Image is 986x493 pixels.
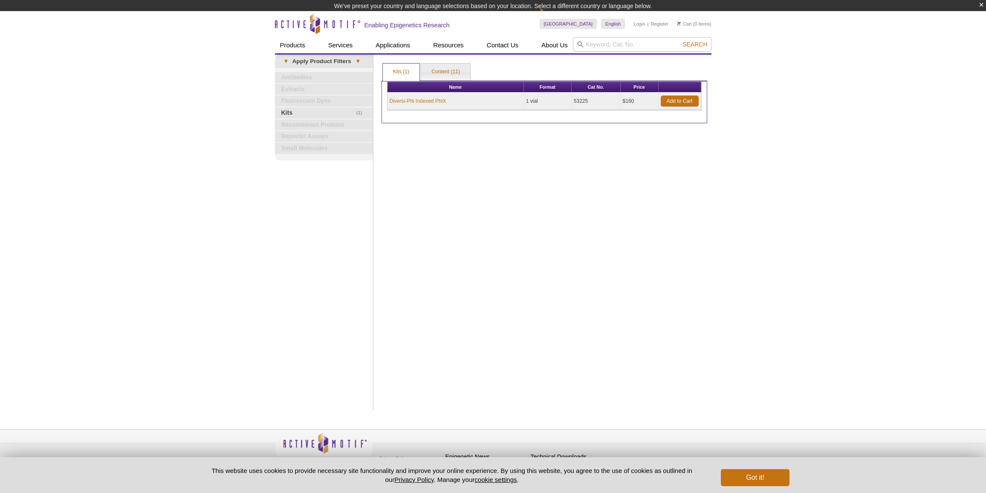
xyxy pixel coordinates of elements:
[572,93,621,110] td: 53225
[536,37,573,53] a: About Us
[445,453,526,461] h4: Epigenetic News
[482,37,523,53] a: Contact Us
[539,6,562,26] img: Change Here
[390,97,446,105] a: Diversi-Phi Indexed PhiX
[275,84,373,95] a: Extracts
[540,19,597,29] a: [GEOGRAPHIC_DATA]
[279,58,292,65] span: ▾
[621,93,659,110] td: $160
[531,453,612,461] h4: Technical Downloads
[474,476,517,483] button: cookie settings
[616,445,680,464] table: Click to Verify - This site chose Symantec SSL for secure e-commerce and confidential communicati...
[721,469,789,486] button: Got it!
[572,82,621,93] th: Cat No.
[387,82,524,93] th: Name
[383,64,419,81] a: Kits (1)
[364,21,450,29] h2: Enabling Epigenetics Research
[648,19,649,29] li: |
[621,82,659,93] th: Price
[680,41,710,48] button: Search
[275,96,373,107] a: Fluorescent Dyes
[524,93,572,110] td: 1 vial
[601,19,625,29] a: English
[394,476,434,483] a: Privacy Policy
[524,82,572,93] th: Format
[356,107,367,119] span: (1)
[651,21,668,27] a: Register
[377,452,411,465] a: Privacy Policy
[677,21,681,26] img: Your Cart
[633,21,645,27] a: Login
[275,37,310,53] a: Products
[323,37,358,53] a: Services
[682,41,707,48] span: Search
[275,143,373,154] a: Small Molecules
[275,430,373,464] img: Active Motif,
[275,55,373,68] a: ▾Apply Product Filters▾
[197,466,707,484] p: This website uses cookies to provide necessary site functionality and improve your online experie...
[428,37,469,53] a: Resources
[275,107,373,119] a: (1)Kits
[677,19,711,29] li: (0 items)
[661,96,699,107] a: Add to Cart
[677,21,692,27] a: Cart
[275,119,373,130] a: Recombinant Proteins
[275,131,373,142] a: Reporter Assays
[275,72,373,83] a: Antibodies
[421,64,470,81] a: Content (11)
[351,58,364,65] span: ▾
[573,37,711,52] input: Keyword, Cat. No.
[370,37,415,53] a: Applications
